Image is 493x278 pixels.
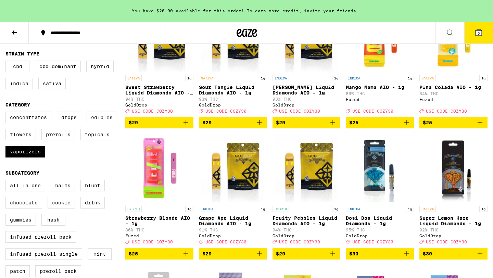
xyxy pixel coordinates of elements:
[419,85,488,90] p: Pina Colada AIO - 1g
[419,206,436,212] p: SATIVA
[199,233,267,238] div: GoldDrop
[273,215,341,226] p: Fruity Pebbles Liquid Diamonds AIO - 1g
[205,109,246,113] span: USE CODE COZY30
[5,231,76,243] label: Infused Preroll Pack
[346,97,414,102] div: Fuzed
[426,240,467,244] span: USE CODE COZY30
[273,3,341,117] a: Open page for King Louis Liquid Diamonds AIO - 1g from GoldDrop
[48,197,75,209] label: Cookie
[125,117,193,128] button: Add to bag
[352,240,393,244] span: USE CODE COZY30
[273,85,341,96] p: [PERSON_NAME] Liquid Diamonds AIO - 1g
[276,251,285,256] span: $29
[5,265,30,277] label: Patch
[125,103,193,107] div: GoldDrop
[129,251,138,256] span: $25
[185,206,193,212] p: 1g
[5,102,30,108] legend: Category
[419,75,436,81] p: SATIVA
[273,248,341,260] button: Add to bag
[80,180,105,191] label: Blunt
[205,240,246,244] span: USE CODE COZY30
[125,215,193,226] p: Strawberry Blonde AIO - 1g
[478,31,480,35] span: 6
[41,214,65,226] label: Hash
[419,117,488,128] button: Add to bag
[5,248,82,260] label: Infused Preroll Single
[57,112,81,123] label: Drops
[125,233,193,238] div: Fuzed
[346,215,414,226] p: Dosi Dos Liquid Diamonds - 1g
[346,91,414,96] p: 86% THC
[87,112,117,123] label: Edibles
[273,75,289,81] p: INDICA
[5,78,33,89] label: Indica
[347,134,413,202] img: GoldDrop - Dosi Dos Liquid Diamonds - 1g
[80,197,105,209] label: Drink
[202,120,212,125] span: $29
[86,61,114,72] label: Hybrid
[273,233,341,238] div: GoldDrop
[406,206,414,212] p: 1g
[273,117,341,128] button: Add to bag
[346,117,414,128] button: Add to bag
[406,75,414,81] p: 1g
[125,228,193,232] p: 86% THC
[199,75,215,81] p: SATIVA
[273,134,341,248] a: Open page for Fruity Pebbles Liquid Diamonds AIO - 1g from GoldDrop
[199,97,267,101] p: 93% THC
[346,248,414,260] button: Add to bag
[346,3,414,117] a: Open page for Mango Mama AIO - 1g from Fuzed
[199,117,267,128] button: Add to bag
[419,248,488,260] button: Add to bag
[4,5,49,10] span: Hi. Need any help?
[259,206,267,212] p: 1g
[479,75,488,81] p: 1g
[349,120,358,125] span: $25
[125,206,142,212] p: HYBRID
[419,228,488,232] p: 92% THC
[419,215,488,226] p: Super Lemon Haze Liquid Diamonds - 1g
[352,109,393,113] span: USE CODE COZY30
[423,120,432,125] span: $25
[125,248,193,260] button: Add to bag
[35,265,81,277] label: Preroll Pack
[419,91,488,96] p: 84% THC
[423,251,432,256] span: $30
[419,97,488,102] div: Fuzed
[199,134,267,248] a: Open page for Grape Ape Liquid Diamonds AIO - 1g from GoldDrop
[421,134,486,202] img: GoldDrop - Super Lemon Haze Liquid Diamonds - 1g
[346,134,414,248] a: Open page for Dosi Dos Liquid Diamonds - 1g from GoldDrop
[35,61,81,72] label: CBD Dominant
[5,129,36,140] label: Flowers
[302,9,361,13] span: invite your friends.
[199,215,267,226] p: Grape Ape Liquid Diamonds AIO - 1g
[332,206,340,212] p: 1g
[199,3,267,117] a: Open page for Sour Tangie Liquid Diamonds AIO - 1g from GoldDrop
[275,134,338,202] img: GoldDrop - Fruity Pebbles Liquid Diamonds AIO - 1g
[199,103,267,107] div: GoldDrop
[132,9,302,13] span: You have $20.00 available for this order! To earn more credit,
[419,3,488,117] a: Open page for Pina Colada AIO - 1g from Fuzed
[346,206,362,212] p: INDICA
[125,85,193,96] p: Sweet Strawberry Liquid Diamonds AIO - 1g
[419,134,488,248] a: Open page for Super Lemon Haze Liquid Diamonds - 1g from GoldDrop
[125,3,193,117] a: Open page for Sweet Strawberry Liquid Diamonds AIO - 1g from GoldDrop
[419,233,488,238] div: GoldDrop
[349,251,358,256] span: $30
[332,75,340,81] p: 1g
[479,206,488,212] p: 1g
[185,75,193,81] p: 1g
[5,197,42,209] label: Chocolate
[5,170,39,176] legend: Subcategory
[125,75,142,81] p: SATIVA
[5,61,29,72] label: CBD
[273,97,341,101] p: 93% THC
[5,146,45,157] label: Vaporizers
[132,109,173,113] span: USE CODE COZY30
[273,228,341,232] p: 94% THC
[346,85,414,90] p: Mango Mama AIO - 1g
[276,120,285,125] span: $29
[199,248,267,260] button: Add to bag
[199,85,267,96] p: Sour Tangie Liquid Diamonds AIO - 1g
